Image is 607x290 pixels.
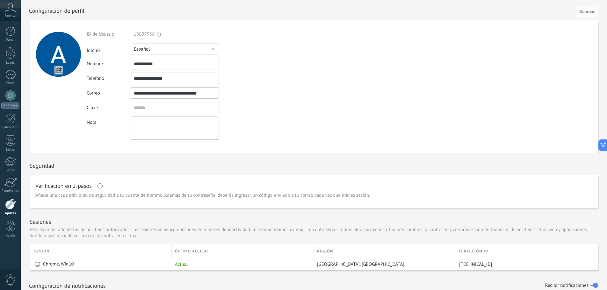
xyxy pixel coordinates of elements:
[43,261,74,267] span: Chrome, Win10
[172,244,314,258] div: último acceso
[580,9,595,14] span: Guardar
[30,162,54,169] h1: Seguridad
[456,258,593,270] div: 190.249.236.53
[1,234,20,238] div: Ayuda
[1,38,20,42] div: Panel
[87,90,131,96] div: Correo
[87,117,131,125] div: Nota
[1,148,20,152] div: Listas
[34,244,171,258] div: Sesión
[29,282,106,289] h1: Configuración de notificaciones
[459,261,492,267] span: [TECHNICAL_ID]
[314,258,453,270] div: Medellín, Colombia
[134,31,155,37] span: 13697956
[5,14,16,18] span: Cuenta
[1,61,20,65] div: Leads
[1,103,19,109] div: WhatsApp
[87,105,131,111] div: Clave
[317,261,404,267] span: [GEOGRAPHIC_DATA], [GEOGRAPHIC_DATA]
[35,183,92,188] h1: Verificación en 2-pasos
[87,61,131,67] div: Nombre
[35,192,370,199] span: Añade una capa adicional de seguridad a tu cuenta de Kommo. Además de tu contraseña, deberás ingr...
[30,218,51,225] h1: Sesiones
[1,168,20,173] div: Correo
[314,244,456,258] div: Región
[131,43,219,55] button: Español
[175,261,188,267] span: Actual
[1,81,20,85] div: Chats
[576,5,598,17] button: Guardar
[456,244,598,258] div: Dirección IP
[87,31,131,37] div: ID de Usuario
[87,75,131,81] div: Teléfono
[1,189,20,193] div: Estadísticas
[87,45,131,53] div: Idioma
[545,283,589,288] h1: Recibir notificaciones
[30,227,598,239] p: Este es un listado de tus dispositivos autorizados. Las sesiones se vencen después de 3 meses de ...
[1,211,20,216] div: Ajustes
[134,46,150,52] span: Español
[1,125,20,130] div: Calendario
